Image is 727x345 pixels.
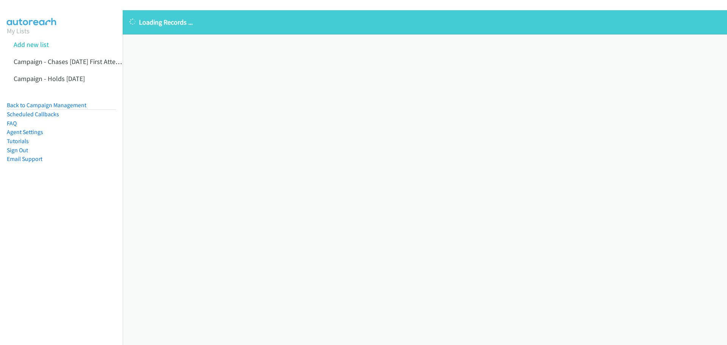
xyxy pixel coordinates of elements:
a: Add new list [14,40,49,49]
a: FAQ [7,120,17,127]
a: My Lists [7,27,30,35]
a: Campaign - Holds [DATE] [14,74,85,83]
p: Loading Records ... [129,17,720,27]
a: Scheduled Callbacks [7,111,59,118]
a: Tutorials [7,137,29,145]
a: Campaign - Chases [DATE] First Attempts [14,57,130,66]
a: Back to Campaign Management [7,101,86,109]
a: Email Support [7,155,42,162]
a: Agent Settings [7,128,43,136]
a: Sign Out [7,147,28,154]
